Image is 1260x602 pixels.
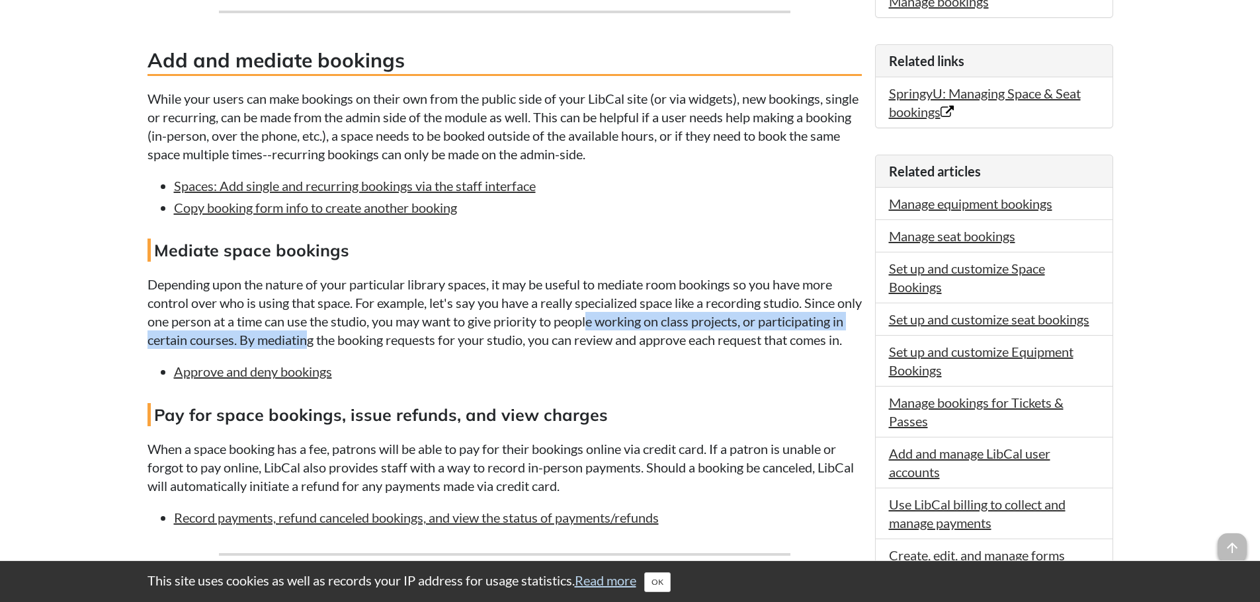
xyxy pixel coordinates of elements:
a: Copy booking form info to create another booking [174,200,457,215]
a: Use LibCal billing to collect and manage payments [889,496,1066,531]
a: Set up and customize Space Bookings [889,260,1045,295]
p: When a space booking has a fee, patrons will be able to pay for their bookings online via credit ... [147,439,862,495]
a: Manage equipment bookings [889,196,1052,211]
a: arrow_upward [1218,535,1247,550]
h4: Pay for space bookings, issue refunds, and view charges [147,403,862,426]
a: Approve and deny bookings [174,363,332,379]
a: Record payments, refund canceled bookings, and view the status of payments/refunds [174,509,659,525]
div: This site uses cookies as well as records your IP address for usage statistics. [134,571,1126,592]
button: Close [644,572,671,592]
p: Depending upon the nature of your particular library spaces, it may be useful to mediate room boo... [147,275,862,349]
h3: Add and mediate bookings [147,46,862,76]
a: Set up and customize seat bookings [889,311,1089,327]
a: Set up and customize Equipment Bookings [889,344,1073,378]
a: Manage seat bookings [889,228,1015,244]
h4: Mediate space bookings [147,239,862,262]
a: Read more [575,572,636,588]
a: Manage bookings for Tickets & Passes [889,395,1064,429]
span: Related links [889,53,964,69]
a: Spaces: Add single and recurring bookings via the staff interface [174,178,536,194]
a: Add and manage LibCal user accounts [889,445,1050,480]
span: arrow_upward [1218,533,1247,562]
p: While your users can make bookings on their own from the public side of your LibCal site (or via ... [147,89,862,163]
span: Related articles [889,163,981,179]
a: Create, edit, and manage forms [889,547,1065,563]
a: SpringyU: Managing Space & Seat bookings [889,85,1081,120]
